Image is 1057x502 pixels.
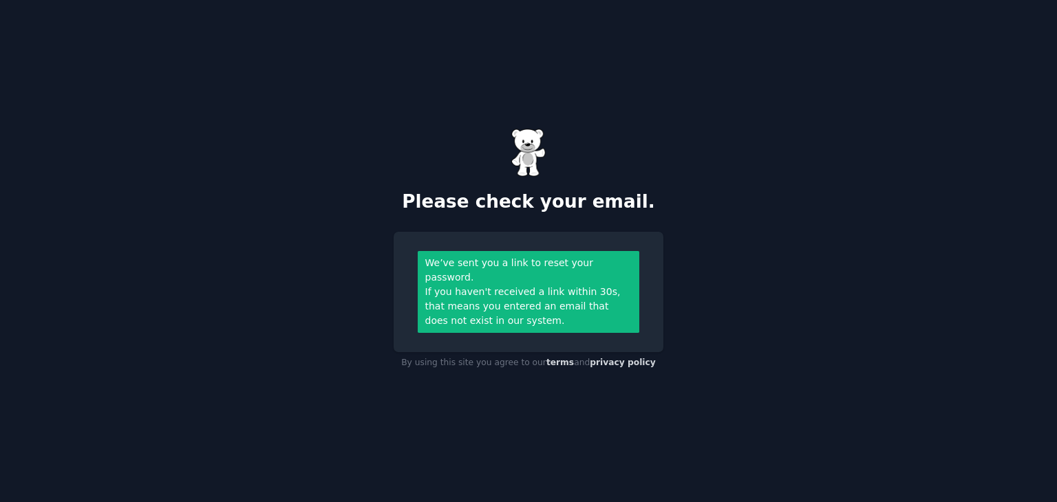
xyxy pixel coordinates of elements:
div: We’ve sent you a link to reset your password. [425,256,632,285]
div: If you haven't received a link within 30s, that means you entered an email that does not exist in... [425,285,632,328]
a: terms [546,358,574,367]
div: By using this site you agree to our and [394,352,663,374]
a: privacy policy [590,358,656,367]
img: Gummy Bear [511,129,546,177]
h2: Please check your email. [394,191,663,213]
